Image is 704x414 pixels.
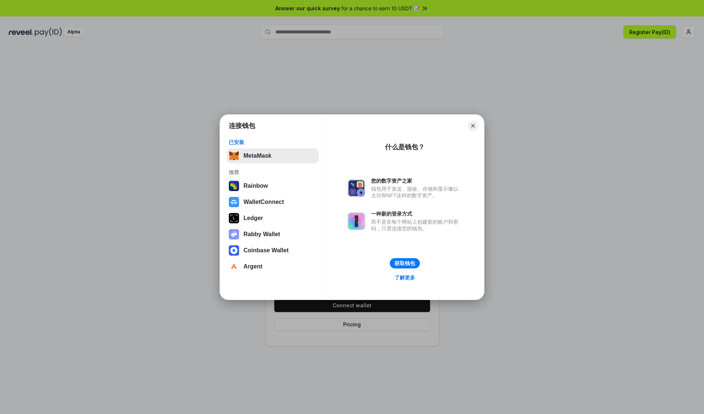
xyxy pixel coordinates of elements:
[229,121,255,130] h1: 连接钱包
[385,143,425,151] div: 什么是钱包？
[243,247,289,254] div: Coinbase Wallet
[227,149,319,163] button: MetaMask
[227,179,319,193] button: Rainbow
[243,183,268,189] div: Rainbow
[227,259,319,274] button: Argent
[348,179,365,197] img: svg+xml,%3Csvg%20xmlns%3D%22http%3A%2F%2Fwww.w3.org%2F2000%2Fsvg%22%20fill%3D%22none%22%20viewBox...
[229,169,316,176] div: 推荐
[229,245,239,256] img: svg+xml,%3Csvg%20width%3D%2228%22%20height%3D%2228%22%20viewBox%3D%220%200%2028%2028%22%20fill%3D...
[371,186,462,199] div: 钱包用于发送、接收、存储和显示像以太坊和NFT这样的数字资产。
[243,231,280,238] div: Rabby Wallet
[390,273,419,282] a: 了解更多
[243,153,271,159] div: MetaMask
[390,258,420,268] button: 获取钱包
[395,260,415,267] div: 获取钱包
[371,219,462,232] div: 而不是在每个网站上创建新的账户和密码，只需连接您的钱包。
[395,274,415,281] div: 了解更多
[468,121,478,131] button: Close
[371,177,462,184] div: 您的数字资产之家
[229,151,239,161] img: svg+xml,%3Csvg%20fill%3D%22none%22%20height%3D%2233%22%20viewBox%3D%220%200%2035%2033%22%20width%...
[229,213,239,223] img: svg+xml,%3Csvg%20xmlns%3D%22http%3A%2F%2Fwww.w3.org%2F2000%2Fsvg%22%20width%3D%2228%22%20height%3...
[243,263,263,270] div: Argent
[227,195,319,209] button: WalletConnect
[229,181,239,191] img: svg+xml,%3Csvg%20width%3D%22120%22%20height%3D%22120%22%20viewBox%3D%220%200%20120%20120%22%20fil...
[371,210,462,217] div: 一种新的登录方式
[229,261,239,272] img: svg+xml,%3Csvg%20width%3D%2228%22%20height%3D%2228%22%20viewBox%3D%220%200%2028%2028%22%20fill%3D...
[227,211,319,226] button: Ledger
[229,229,239,239] img: svg+xml,%3Csvg%20xmlns%3D%22http%3A%2F%2Fwww.w3.org%2F2000%2Fsvg%22%20fill%3D%22none%22%20viewBox...
[229,197,239,207] img: svg+xml,%3Csvg%20width%3D%2228%22%20height%3D%2228%22%20viewBox%3D%220%200%2028%2028%22%20fill%3D...
[227,227,319,242] button: Rabby Wallet
[243,215,263,221] div: Ledger
[227,243,319,258] button: Coinbase Wallet
[229,139,316,146] div: 已安装
[243,199,284,205] div: WalletConnect
[348,212,365,230] img: svg+xml,%3Csvg%20xmlns%3D%22http%3A%2F%2Fwww.w3.org%2F2000%2Fsvg%22%20fill%3D%22none%22%20viewBox...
